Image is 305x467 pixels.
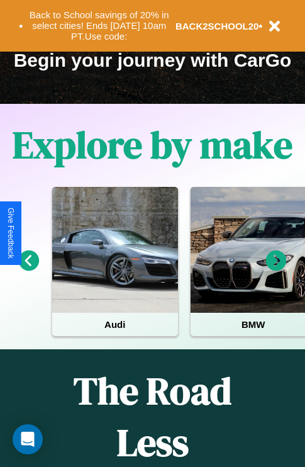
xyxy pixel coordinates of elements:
[13,119,292,171] h1: Explore by make
[175,21,259,31] b: BACK2SCHOOL20
[13,424,43,454] div: Open Intercom Messenger
[23,6,175,45] button: Back to School savings of 20% in select cities! Ends [DATE] 10am PT.Use code:
[52,313,178,336] h4: Audi
[6,208,15,259] div: Give Feedback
